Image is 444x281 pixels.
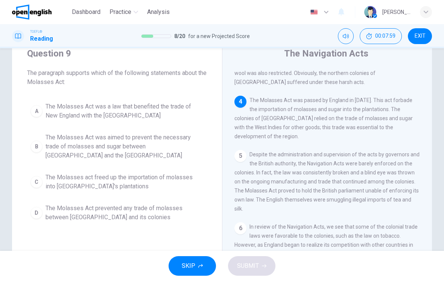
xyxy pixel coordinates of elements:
[30,140,43,153] div: B
[234,222,246,234] div: 6
[234,96,246,108] div: 4
[106,5,141,19] button: Practice
[309,9,319,15] img: en
[375,33,395,39] span: 00:07:59
[27,47,207,60] h4: Question 9
[360,28,402,44] div: Hide
[147,8,170,17] span: Analysis
[234,150,246,162] div: 5
[46,102,204,120] span: The Molasses Act was a law that benefited the trade of New England with the [GEOGRAPHIC_DATA]
[46,173,204,191] span: The Molasses act freed up the importation of molasses into [GEOGRAPHIC_DATA]'s plantations
[30,34,53,43] h1: Reading
[169,256,216,276] button: SKIP
[27,99,207,124] button: AThe Molasses Act was a law that benefited the trade of New England with the [GEOGRAPHIC_DATA]
[30,176,43,188] div: C
[30,105,43,117] div: A
[72,8,100,17] span: Dashboard
[408,28,432,44] button: EXIT
[144,5,173,19] button: Analysis
[69,5,103,19] button: Dashboard
[27,200,207,225] button: DThe Molasses Act prevented any trade of molasses between [GEOGRAPHIC_DATA] and its colonies
[12,5,69,20] a: OpenEnglish logo
[364,6,376,18] img: Profile picture
[27,170,207,194] button: CThe Molasses act freed up the importation of molasses into [GEOGRAPHIC_DATA]'s plantations
[338,28,354,44] div: Mute
[46,133,204,160] span: The Molasses Act was aimed to prevent the necessary trade of molasses and sugar between [GEOGRAPH...
[234,97,413,139] span: The Molasses Act was passed by England in [DATE]. This act forbade the importation of molasses an...
[182,261,195,271] span: SKIP
[27,69,207,87] span: The paragraph supports which of the following statements about the Molasses Act:
[188,32,250,41] span: for a new Projected Score
[382,8,411,17] div: [PERSON_NAME]
[12,5,52,20] img: OpenEnglish logo
[109,8,131,17] span: Practice
[360,28,402,44] button: 00:07:59
[27,130,207,163] button: BThe Molasses Act was aimed to prevent the necessary trade of molasses and sugar between [GEOGRAP...
[174,32,185,41] span: 8 / 20
[46,204,204,222] span: The Molasses Act prevented any trade of molasses between [GEOGRAPHIC_DATA] and its colonies
[30,207,43,219] div: D
[30,29,42,34] span: TOEFL®
[284,47,368,60] h4: The Navigation Acts
[234,151,420,212] span: Despite the administration and supervision of the acts by governors and the British authority, th...
[415,33,426,39] span: EXIT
